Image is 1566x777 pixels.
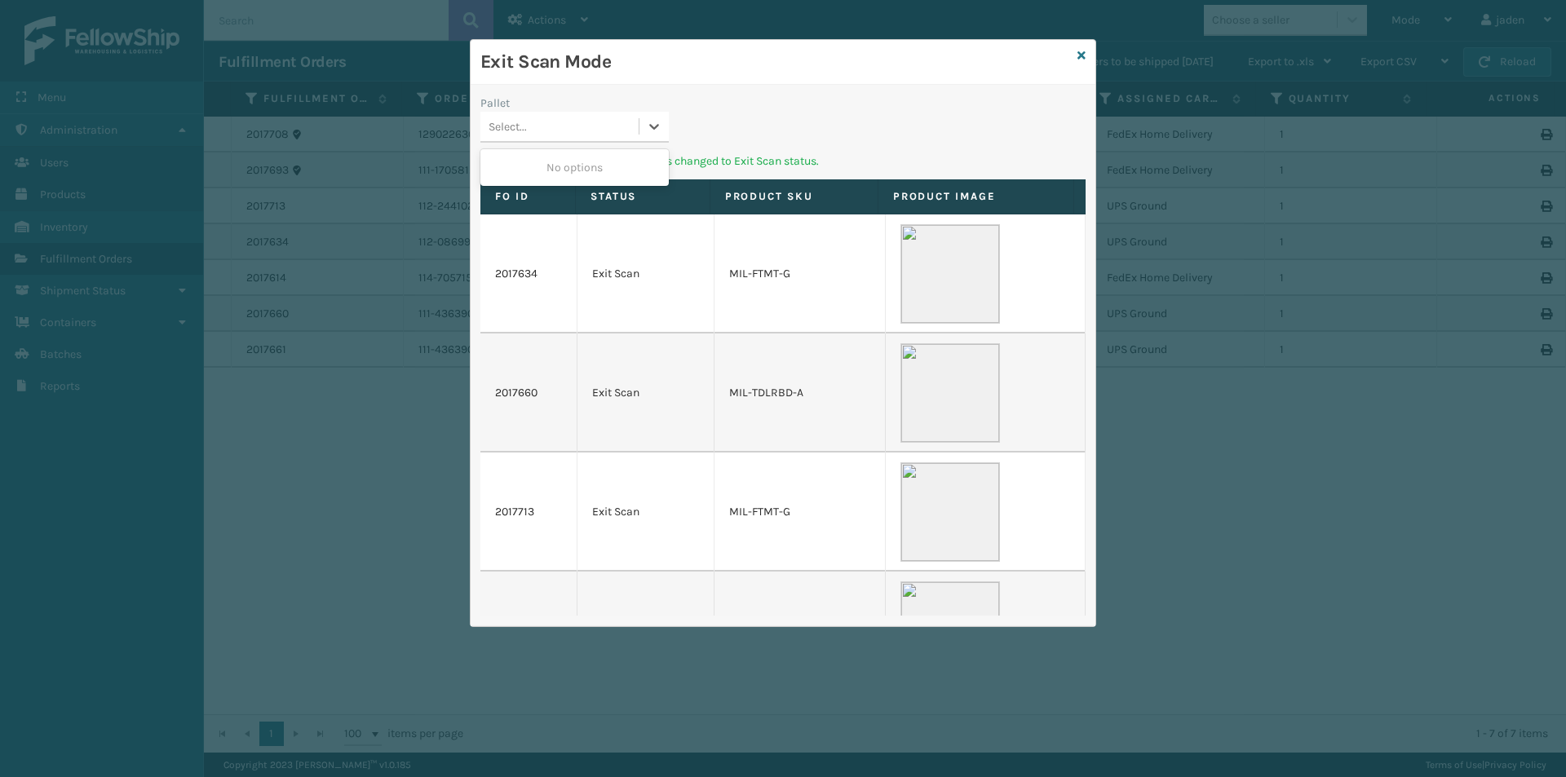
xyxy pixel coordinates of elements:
[495,385,537,401] a: 2017660
[714,333,886,453] td: MIL-TDLRBD-A
[714,214,886,333] td: MIL-FTMT-G
[495,266,537,282] a: 2017634
[577,572,714,691] td: Exit Scan
[489,118,527,135] div: Select...
[714,572,886,691] td: MIL-TDLRBD-A
[480,50,1071,74] h3: Exit Scan Mode
[714,453,886,572] td: MIL-FTMT-G
[495,189,560,204] label: FO ID
[577,453,714,572] td: Exit Scan
[900,462,1000,562] img: 51104088640_40f294f443_o-scaled-700x700.jpg
[900,224,1000,324] img: 51104088640_40f294f443_o-scaled-700x700.jpg
[480,152,1086,170] p: Pallet scanned and Fulfillment Orders changed to Exit Scan status.
[900,581,1000,681] img: 51104088640_40f294f443_o-scaled-700x700.jpg
[577,333,714,453] td: Exit Scan
[893,189,1059,204] label: Product Image
[480,152,669,183] div: No options
[480,95,510,112] label: Pallet
[900,343,1000,443] img: 51104088640_40f294f443_o-scaled-700x700.jpg
[591,189,695,204] label: Status
[495,504,534,520] a: 2017713
[725,189,863,204] label: Product SKU
[577,214,714,333] td: Exit Scan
